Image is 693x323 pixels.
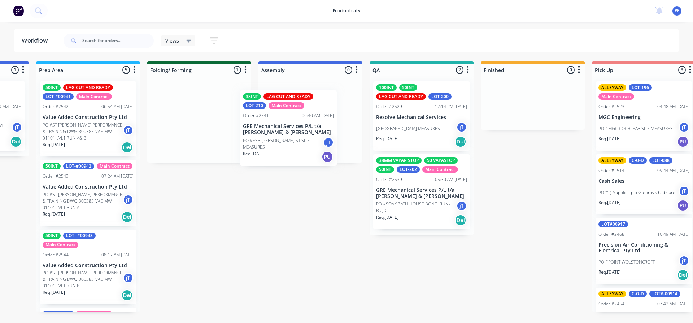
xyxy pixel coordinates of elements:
img: Factory [13,5,24,16]
span: Views [165,37,179,44]
span: PF [675,8,679,14]
div: productivity [329,5,364,16]
input: Search for orders... [82,34,154,48]
div: Workflow [22,36,51,45]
